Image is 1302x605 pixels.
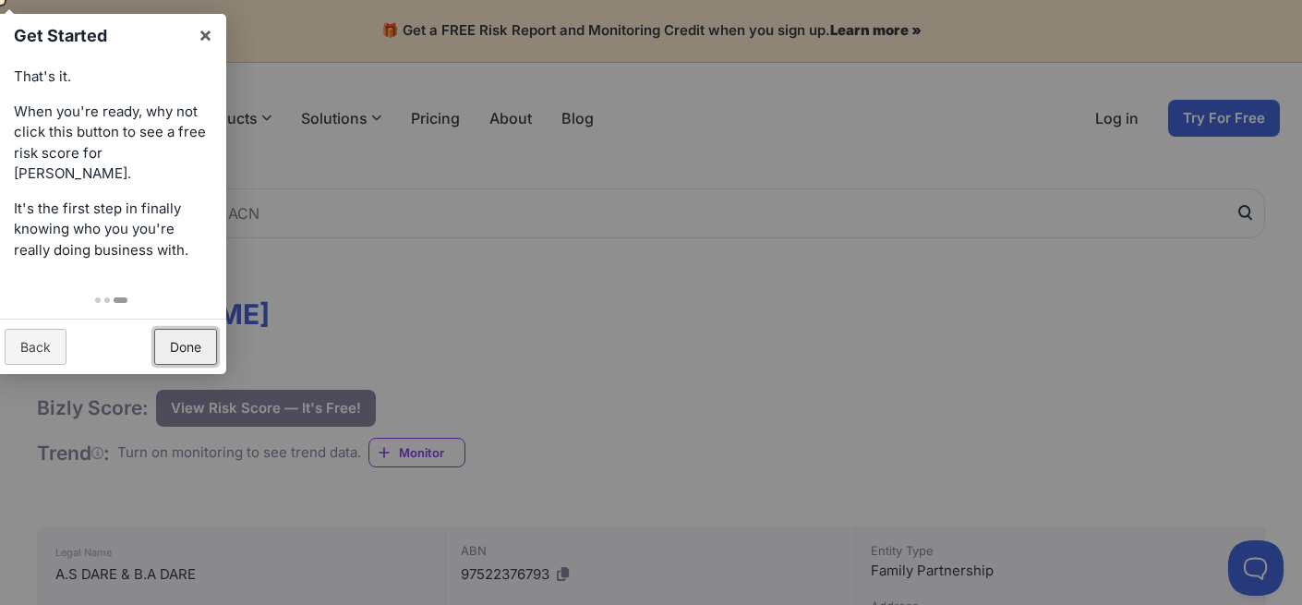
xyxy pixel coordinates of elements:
[14,67,208,88] p: That's it.
[14,199,208,261] p: It's the first step in finally knowing who you you're really doing business with.
[154,329,217,365] a: Done
[14,23,188,48] h1: Get Started
[5,329,66,365] a: Back
[185,14,226,55] a: ×
[14,102,208,185] p: When you're ready, why not click this button to see a free risk score for [PERSON_NAME].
